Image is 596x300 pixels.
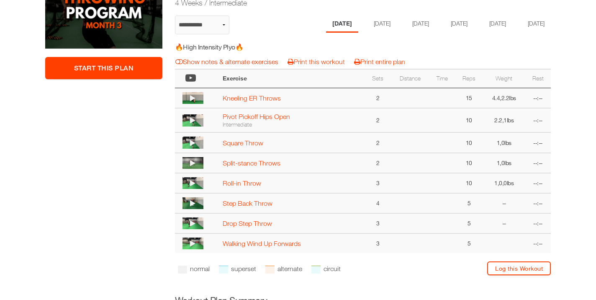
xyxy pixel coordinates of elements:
[365,69,391,88] th: Sets
[525,88,551,108] td: --:--
[483,193,525,213] td: --
[223,199,272,207] a: Step Back Throw
[509,94,516,101] span: lbs
[182,92,203,104] img: thumbnail.png
[483,132,525,153] td: 1,0
[521,16,551,33] li: Day 6
[455,173,483,193] td: 10
[455,233,483,253] td: 5
[365,108,391,132] td: 2
[367,16,397,33] li: Day 2
[326,16,358,33] li: Day 1
[429,69,455,88] th: Time
[175,58,278,65] a: Show notes & alternate exercises
[455,69,483,88] th: Reps
[223,179,261,187] a: Roll-in Throw
[223,159,280,167] a: Split-stance Throws
[182,157,203,169] img: thumbnail.png
[525,173,551,193] td: --:--
[483,173,525,193] td: 1,0,0
[483,69,525,88] th: Weight
[455,108,483,132] td: 10
[182,114,203,126] img: thumbnail.png
[223,94,281,102] a: Kneeling ER Throws
[365,213,391,233] td: 3
[365,233,391,253] td: 3
[288,58,345,65] a: Print this workout
[525,233,551,253] td: --:--
[455,213,483,233] td: 5
[391,69,429,88] th: Distance
[455,193,483,213] td: 5
[223,240,301,247] a: Walking Wind Up Forwards
[444,16,474,33] li: Day 4
[483,108,525,132] td: 2.2,1
[365,193,391,213] td: 4
[504,139,511,146] span: lbs
[483,153,525,173] td: 1,0
[507,116,514,124] span: lbs
[483,88,525,108] td: 4.4,2.2
[311,261,341,276] li: circuit
[365,153,391,173] td: 2
[45,57,162,79] a: Start This Plan
[507,179,514,186] span: lbs
[182,238,203,249] img: thumbnail.png
[223,121,361,128] div: Intermediate
[504,159,511,166] span: lbs
[182,137,203,148] img: thumbnail.png
[365,132,391,153] td: 2
[265,261,302,276] li: alternate
[182,177,203,189] img: thumbnail.png
[525,153,551,173] td: --:--
[525,132,551,153] td: --:--
[525,69,551,88] th: Rest
[455,153,483,173] td: 10
[223,139,263,147] a: Square Throw
[406,16,435,33] li: Day 3
[525,213,551,233] td: --:--
[483,16,512,33] li: Day 5
[525,108,551,132] td: --:--
[182,197,203,209] img: thumbnail.png
[354,58,405,65] a: Print entire plan
[455,88,483,108] td: 15
[223,220,272,227] a: Drop Step Throw
[219,261,256,276] li: superset
[483,213,525,233] td: --
[487,261,551,275] a: Log this Workout
[455,132,483,153] td: 10
[223,113,290,120] a: Pivot Pickoff Hips Open
[182,217,203,229] img: thumbnail.png
[178,261,210,276] li: normal
[525,193,551,213] td: --:--
[218,69,365,88] th: Exercise
[175,42,324,52] h5: 🔥High Intensity Plyo🔥
[365,88,391,108] td: 2
[365,173,391,193] td: 3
